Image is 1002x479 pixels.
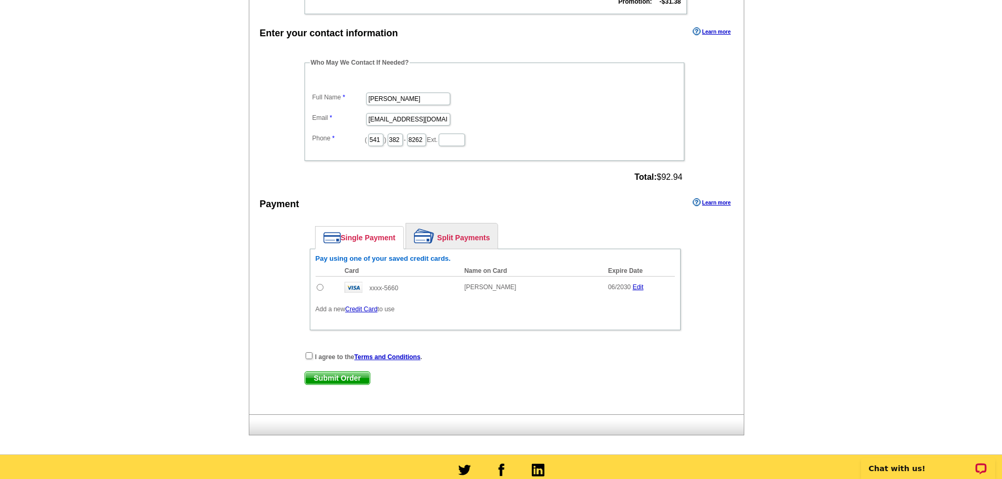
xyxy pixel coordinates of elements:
a: Learn more [693,27,731,36]
a: Split Payments [406,223,498,249]
strong: Total: [634,172,656,181]
legend: Who May We Contact If Needed? [310,58,410,67]
label: Email [312,113,365,123]
a: Credit Card [345,305,377,313]
dd: ( ) - Ext. [310,131,679,147]
div: Payment [260,197,299,211]
img: split-payment.png [414,229,434,243]
span: [PERSON_NAME] [464,283,517,291]
label: Phone [312,134,365,143]
h6: Pay using one of your saved credit cards. [316,254,675,263]
img: single-payment.png [323,232,341,243]
th: Card [339,266,459,277]
span: 06/2030 [608,283,631,291]
a: Learn more [693,198,731,207]
strong: I agree to the . [315,353,422,361]
th: Expire Date [603,266,675,277]
p: Add a new to use [316,304,675,314]
span: xxxx-5660 [369,284,398,292]
span: Submit Order [305,372,370,384]
span: $92.94 [634,172,682,182]
div: Enter your contact information [260,26,398,40]
a: Terms and Conditions [355,353,421,361]
iframe: LiveChat chat widget [854,446,1002,479]
a: Single Payment [316,227,403,249]
a: Edit [633,283,644,291]
label: Full Name [312,93,365,102]
th: Name on Card [459,266,603,277]
img: visa.gif [345,282,362,293]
